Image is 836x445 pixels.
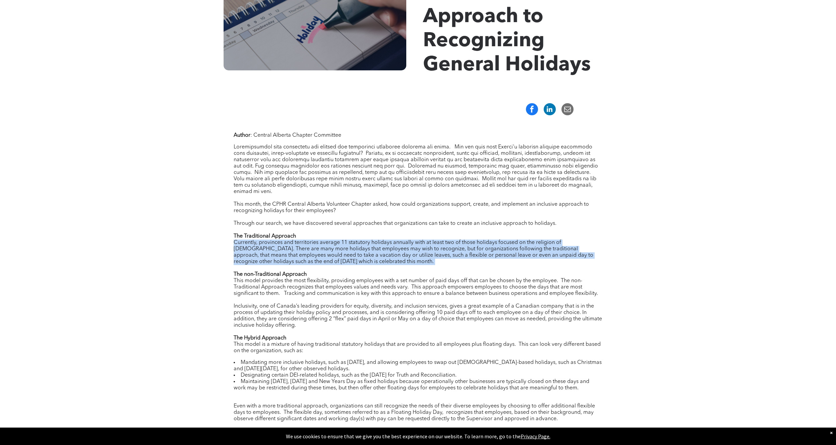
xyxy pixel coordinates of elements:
div: Even with a more traditional approach, organizations can still recognize the needs of their diver... [234,403,602,422]
div: Currently, provinces and territories average 11 statutory holidays annually with at least two of ... [234,240,602,265]
div: Dismiss notification [830,429,833,436]
div: This model provides the most flexibility, providing employees with a set number of paid days off ... [234,278,602,297]
div: Loremipsumdol sita consectetu adi elitsed doe temporinci utlaboree dolorema ali enima. Min ven qu... [234,144,602,195]
li: Mandating more inclusive holidays, such as [DATE], and allowing employees to swap out [DEMOGRAPHI... [234,360,602,372]
b: The Traditional Approach [234,234,296,239]
b: The non-Traditional Approach [234,272,307,277]
p: : Central Alberta Chapter Committee [234,132,602,139]
div: Through our search, we have discovered several approaches that organizations can take to create a... [234,220,602,227]
li: Maintaining [DATE], [DATE] and New Years Day as fixed holidays because operationally other busine... [234,379,602,391]
b: Author [234,133,250,138]
div: This month, the CPHR Central Alberta Volunteer Chapter asked, how could organizations support, cr... [234,201,602,214]
div: Inclusivity, one of Canada’s leading providers for equity, diversity, and inclusion services, giv... [234,303,602,329]
a: Privacy Page. [521,433,550,440]
li: Designating certain DEI-related holidays, such as the [DATE] for Truth and Reconciliation. [234,372,602,379]
b: The Hybrid Approach [234,335,286,341]
div: This model is a mixture of having traditional statutory holidays that are provided to all employe... [234,341,602,354]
